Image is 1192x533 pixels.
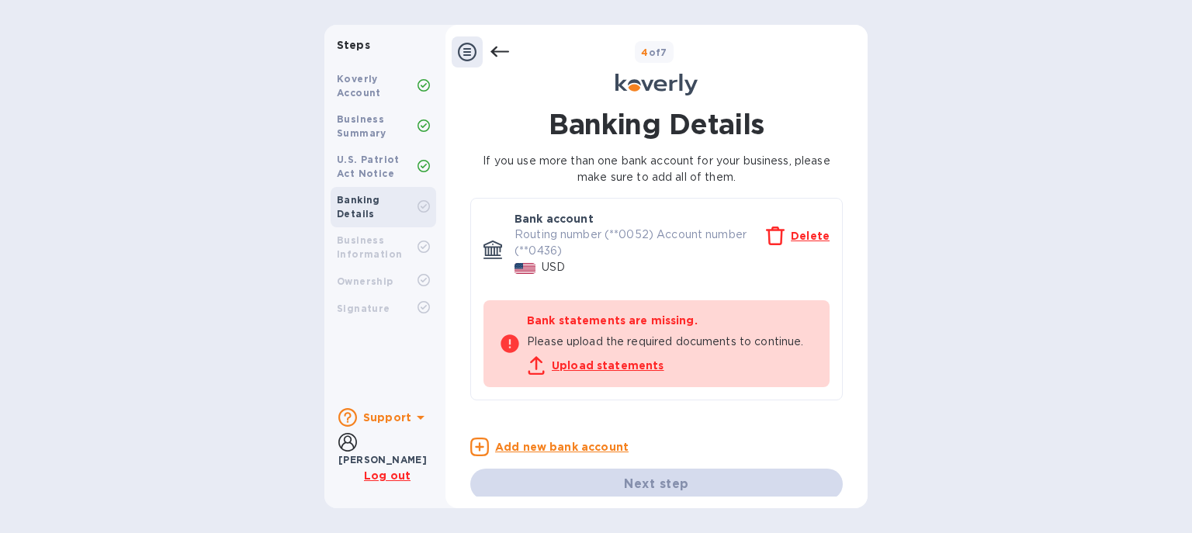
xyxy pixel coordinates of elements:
[515,211,594,227] p: Bank account
[495,441,629,453] u: Add new bank account
[542,259,565,275] p: USD
[470,108,843,140] h1: Banking Details
[363,411,411,424] b: Support
[791,230,830,242] u: Delete
[337,275,393,287] b: Ownership
[470,153,843,185] p: If you use more than one bank account for your business, please make sure to add all of them.
[364,469,411,482] u: Log out
[338,454,427,466] b: [PERSON_NAME]
[337,234,402,260] b: Business Information
[515,227,766,259] p: Routing number (**0052) Account number (**0436)
[337,303,390,314] b: Signature
[641,47,667,58] b: of 7
[641,47,648,58] span: 4
[515,263,535,274] img: USD
[527,334,814,350] p: Please upload the required documents to continue.
[337,113,386,139] b: Business Summary
[337,39,370,51] b: Steps
[337,73,381,99] b: Koverly Account
[552,359,664,372] u: Upload statements
[337,194,380,220] b: Banking Details
[527,314,698,327] b: Bank statements are missing.
[337,154,400,179] b: U.S. Patriot Act Notice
